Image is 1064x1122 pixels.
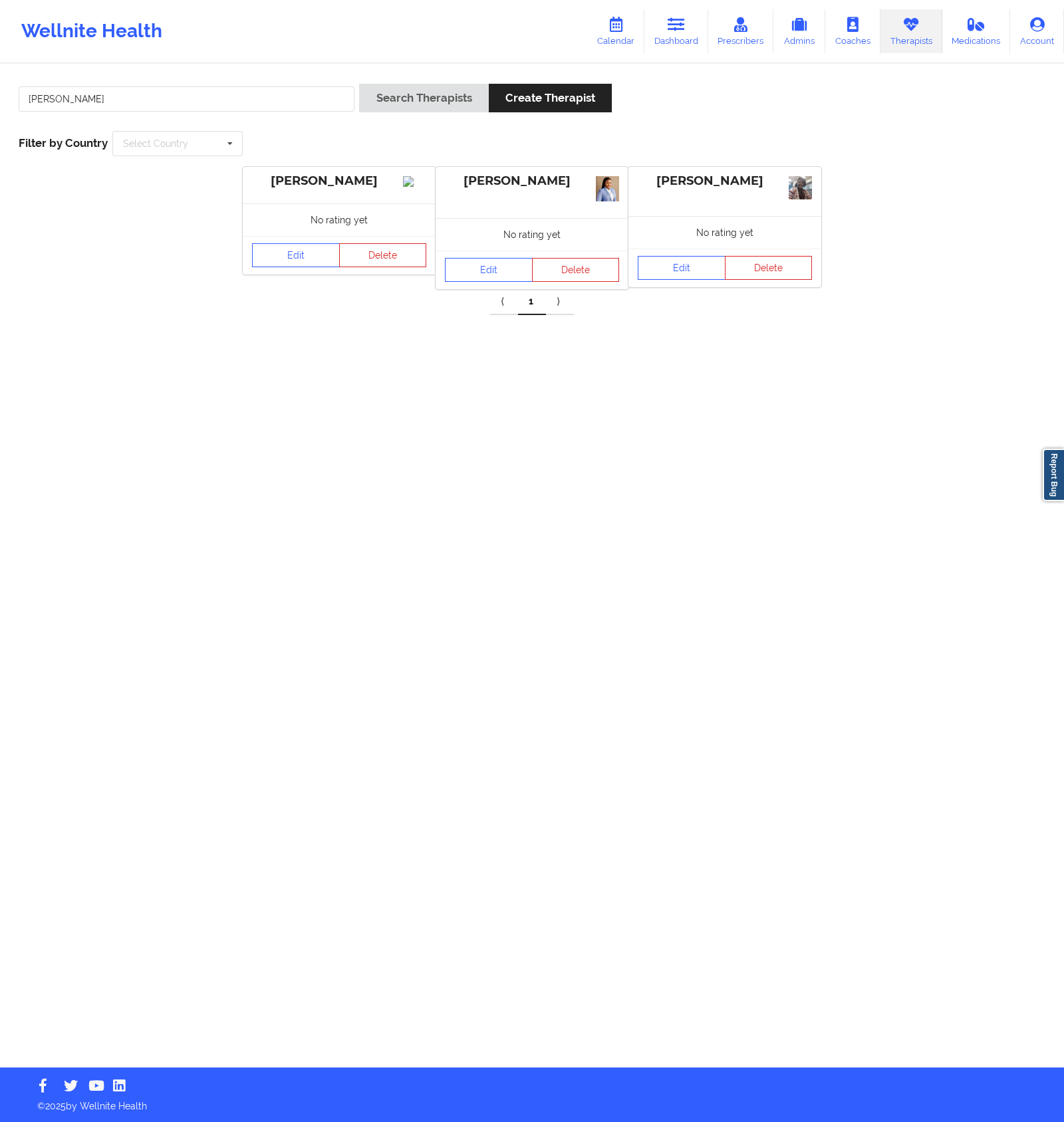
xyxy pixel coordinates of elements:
div: [PERSON_NAME] [638,173,812,189]
a: 1 [518,288,546,315]
a: Therapists [880,9,942,53]
a: Dashboard [644,9,708,53]
div: [PERSON_NAME] [252,173,426,189]
a: Report Bug [1043,449,1064,501]
div: No rating yet [436,218,628,251]
a: Coaches [825,9,880,53]
div: Select Country [123,139,188,148]
input: Search Keywords [19,86,354,112]
div: No rating yet [243,203,436,236]
div: No rating yet [628,216,821,249]
a: Edit [445,258,533,282]
a: Edit [638,256,726,280]
div: Pagination Navigation [490,288,574,315]
button: Delete [532,258,620,282]
a: Calendar [587,9,644,53]
img: Image%2Fplaceholer-image.png [403,176,426,187]
a: Admins [773,9,825,53]
a: Previous item [490,288,518,315]
a: Prescribers [708,9,774,53]
span: Filter by Country [19,136,108,150]
img: ee14af11-52d2-4449-90ae-cb9eee8eacefIMG_8819.jpeg [596,176,619,201]
img: head_pic_2.jpg [789,176,812,199]
p: © 2025 by Wellnite Health [28,1090,1036,1113]
button: Delete [725,256,813,280]
a: Account [1010,9,1064,53]
a: Medications [942,9,1011,53]
div: [PERSON_NAME] [445,173,619,189]
button: Search Therapists [359,84,488,112]
a: Edit [252,243,340,267]
button: Delete [339,243,427,267]
a: Next item [546,288,574,315]
button: Create Therapist [489,84,612,112]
